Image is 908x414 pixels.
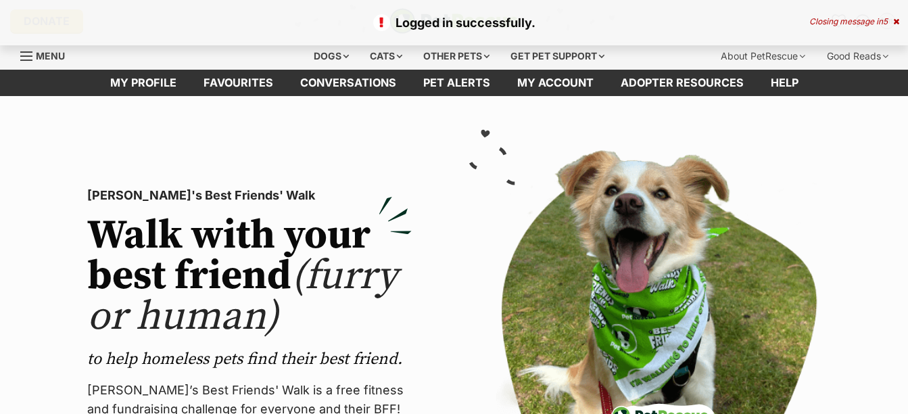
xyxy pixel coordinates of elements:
a: Menu [20,43,74,67]
div: Good Reads [817,43,898,70]
div: Cats [360,43,412,70]
div: Get pet support [501,43,614,70]
p: to help homeless pets find their best friend. [87,348,412,370]
span: Menu [36,50,65,62]
a: conversations [287,70,410,96]
a: Adopter resources [607,70,757,96]
div: About PetRescue [711,43,815,70]
a: My profile [97,70,190,96]
div: Other pets [414,43,499,70]
a: My account [504,70,607,96]
div: Dogs [304,43,358,70]
a: Help [757,70,812,96]
a: Favourites [190,70,287,96]
span: (furry or human) [87,251,398,342]
a: Pet alerts [410,70,504,96]
p: [PERSON_NAME]'s Best Friends' Walk [87,186,412,205]
h2: Walk with your best friend [87,216,412,338]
